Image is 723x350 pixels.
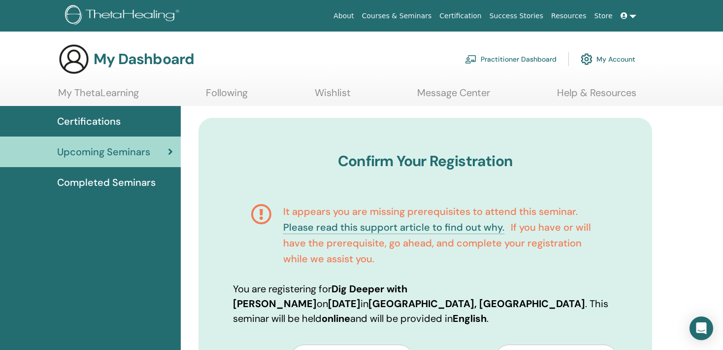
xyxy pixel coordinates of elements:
[283,221,591,265] span: If you have or will have the prerequisite, go ahead, and complete your registration while we assi...
[690,316,713,340] div: Open Intercom Messenger
[557,87,636,106] a: Help & Resources
[581,48,635,70] a: My Account
[328,297,361,310] b: [DATE]
[417,87,490,106] a: Message Center
[329,7,358,25] a: About
[322,312,350,325] b: online
[94,50,194,68] h3: My Dashboard
[486,7,547,25] a: Success Stories
[57,175,156,190] span: Completed Seminars
[368,297,585,310] b: [GEOGRAPHIC_DATA], [GEOGRAPHIC_DATA]
[315,87,351,106] a: Wishlist
[58,43,90,75] img: generic-user-icon.jpg
[283,221,504,234] a: Please read this support article to find out why.
[57,144,150,159] span: Upcoming Seminars
[581,51,592,68] img: cog.svg
[453,312,487,325] b: English
[233,281,618,326] p: You are registering for on in . This seminar will be held and will be provided in .
[435,7,485,25] a: Certification
[591,7,617,25] a: Store
[547,7,591,25] a: Resources
[65,5,183,27] img: logo.png
[465,55,477,64] img: chalkboard-teacher.svg
[358,7,436,25] a: Courses & Seminars
[58,87,139,106] a: My ThetaLearning
[206,87,248,106] a: Following
[465,48,557,70] a: Practitioner Dashboard
[233,152,618,170] h3: Confirm Your Registration
[57,114,121,129] span: Certifications
[283,205,578,218] span: It appears you are missing prerequisites to attend this seminar.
